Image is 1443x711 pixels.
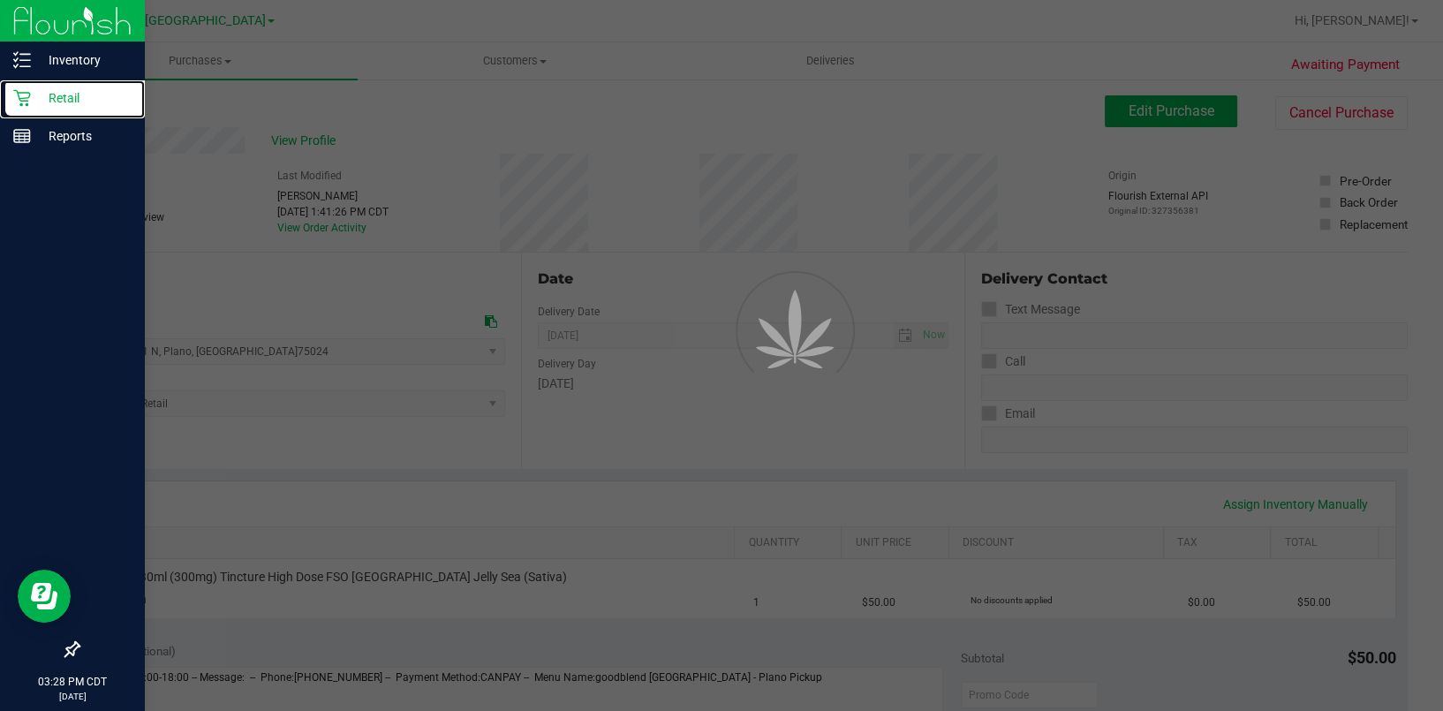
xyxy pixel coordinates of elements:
iframe: Resource center [18,570,71,623]
inline-svg: Reports [13,127,31,145]
p: Reports [31,125,137,147]
p: Inventory [31,49,137,71]
inline-svg: Inventory [13,51,31,69]
p: 03:28 PM CDT [8,674,137,690]
p: Retail [31,87,137,109]
inline-svg: Retail [13,89,31,107]
p: [DATE] [8,690,137,703]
